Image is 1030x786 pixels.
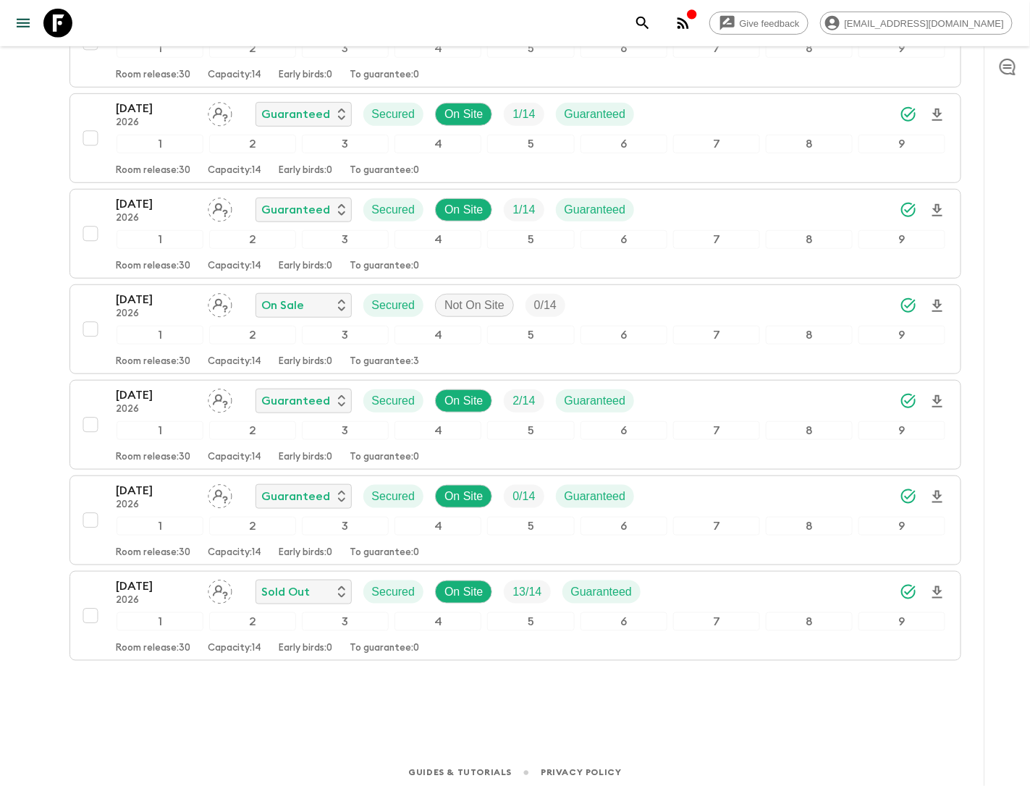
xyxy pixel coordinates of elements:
svg: Synced Successfully [900,392,917,410]
div: 8 [766,612,853,631]
p: Early birds: 0 [279,547,333,559]
div: 1 [117,421,203,440]
p: Capacity: 14 [208,547,262,559]
span: [EMAIL_ADDRESS][DOMAIN_NAME] [837,18,1012,29]
div: 6 [581,230,667,249]
div: Secured [363,103,424,126]
p: Guaranteed [262,488,331,505]
div: 2 [209,421,296,440]
div: Secured [363,389,424,413]
div: 4 [394,517,481,536]
div: Secured [363,485,424,508]
div: 9 [858,421,945,440]
div: 3 [302,326,389,345]
div: 6 [581,517,667,536]
span: Assign pack leader [208,106,232,118]
p: Early birds: 0 [279,452,333,463]
div: 1 [117,135,203,153]
div: 8 [766,326,853,345]
p: [DATE] [117,482,196,499]
p: 1 / 14 [512,201,535,219]
svg: Synced Successfully [900,583,917,601]
svg: Download Onboarding [929,584,946,601]
p: Guaranteed [262,392,331,410]
div: 3 [302,612,389,631]
div: 1 [117,230,203,249]
span: Assign pack leader [208,489,232,500]
div: 5 [487,135,574,153]
div: Not On Site [435,294,514,317]
svg: Synced Successfully [900,201,917,219]
div: On Site [435,198,492,221]
p: Room release: 30 [117,452,191,463]
p: On Site [444,106,483,123]
div: 5 [487,326,574,345]
button: [DATE]2026Assign pack leaderGuaranteedSecuredOn SiteTrip FillGuaranteed123456789Room release:30Ca... [69,93,961,183]
div: 2 [209,135,296,153]
p: 0 / 14 [512,488,535,505]
p: To guarantee: 3 [350,356,420,368]
div: 1 [117,39,203,58]
div: 6 [581,135,667,153]
button: [DATE]2026Assign pack leaderGuaranteedSecuredOn SiteTrip FillGuaranteed123456789Room release:30Ca... [69,380,961,470]
div: 9 [858,612,945,631]
p: To guarantee: 0 [350,261,420,272]
p: [DATE] [117,578,196,595]
div: 4 [394,421,481,440]
button: menu [9,9,38,38]
svg: Synced Successfully [900,488,917,505]
p: 2026 [117,213,196,224]
div: 3 [302,421,389,440]
p: Room release: 30 [117,69,191,81]
p: Secured [372,106,415,123]
div: 4 [394,135,481,153]
p: To guarantee: 0 [350,452,420,463]
div: 7 [673,612,760,631]
svg: Download Onboarding [929,393,946,410]
div: 7 [673,135,760,153]
div: [EMAIL_ADDRESS][DOMAIN_NAME] [820,12,1013,35]
div: 9 [858,326,945,345]
button: [DATE]2026Assign pack leaderSold OutSecuredOn SiteTrip FillGuaranteed123456789Room release:30Capa... [69,571,961,661]
p: 13 / 14 [512,583,541,601]
div: 3 [302,230,389,249]
div: On Site [435,580,492,604]
p: 2026 [117,595,196,607]
div: 8 [766,230,853,249]
div: Secured [363,294,424,317]
p: On Site [444,201,483,219]
p: Early birds: 0 [279,69,333,81]
p: To guarantee: 0 [350,69,420,81]
p: Secured [372,488,415,505]
p: Sold Out [262,583,311,601]
p: [DATE] [117,100,196,117]
div: 1 [117,612,203,631]
p: Capacity: 14 [208,643,262,654]
p: Capacity: 14 [208,356,262,368]
p: To guarantee: 0 [350,165,420,177]
p: Capacity: 14 [208,69,262,81]
p: Early birds: 0 [279,165,333,177]
p: Secured [372,297,415,314]
p: [DATE] [117,195,196,213]
button: [DATE]2026Assign pack leaderGuaranteedSecuredOn SiteTrip FillGuaranteed123456789Room release:30Ca... [69,189,961,279]
div: 9 [858,39,945,58]
div: 7 [673,230,760,249]
div: 6 [581,421,667,440]
p: 2026 [117,499,196,511]
p: Guaranteed [565,106,626,123]
div: Trip Fill [525,294,565,317]
div: 5 [487,230,574,249]
div: 6 [581,326,667,345]
p: On Sale [262,297,305,314]
p: To guarantee: 0 [350,643,420,654]
p: 0 / 14 [534,297,557,314]
p: On Site [444,583,483,601]
p: Not On Site [444,297,505,314]
span: Assign pack leader [208,202,232,214]
div: Secured [363,198,424,221]
div: 8 [766,39,853,58]
svg: Download Onboarding [929,297,946,315]
a: Give feedback [709,12,809,35]
div: Trip Fill [504,198,544,221]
